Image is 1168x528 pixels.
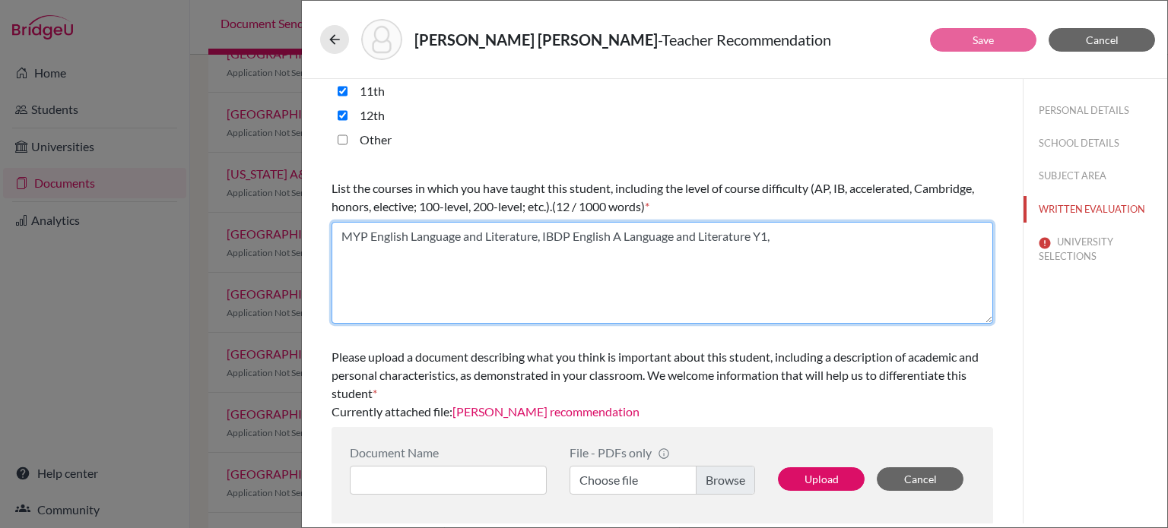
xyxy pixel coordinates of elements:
span: - Teacher Recommendation [658,30,831,49]
img: error-544570611efd0a2d1de9.svg [1039,237,1051,249]
label: Choose file [570,466,755,495]
button: PERSONAL DETAILS [1024,97,1167,124]
a: [PERSON_NAME] recommendation [452,404,640,419]
button: SUBJECT AREA [1024,163,1167,189]
strong: [PERSON_NAME] [PERSON_NAME] [414,30,658,49]
span: info [658,447,670,460]
div: Document Name [350,445,547,460]
button: SCHOOL DETAILS [1024,130,1167,157]
label: 12th [360,106,385,125]
span: (12 / 1000 words) [552,199,645,213]
span: List the courses in which you have taught this student, including the level of course difficulty ... [332,181,974,213]
button: WRITTEN EVALUATION [1024,196,1167,223]
button: UNIVERSITY SELECTIONS [1024,229,1167,270]
label: Other [360,131,392,149]
span: Please upload a document describing what you think is important about this student, including a d... [332,349,979,400]
button: Cancel [877,467,963,491]
div: File - PDFs only [570,445,755,460]
textarea: MYP English Language and Literature, IBDP English A Language and Literature Y1, [332,222,993,324]
label: 11th [360,82,385,100]
button: Upload [778,467,865,491]
div: Currently attached file: [332,342,993,427]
